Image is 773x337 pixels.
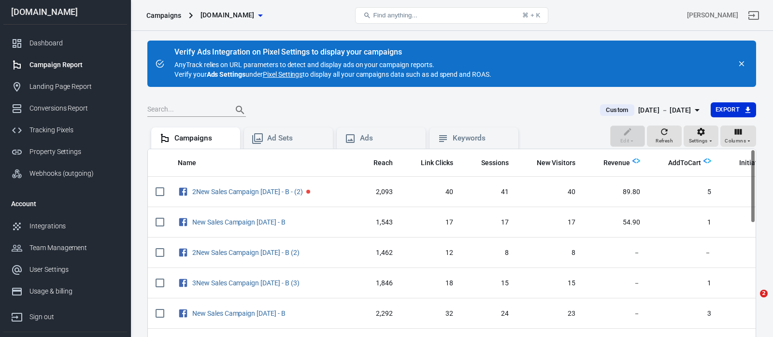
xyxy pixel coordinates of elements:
[3,8,127,16] div: [DOMAIN_NAME]
[207,70,246,78] strong: Ads Settings
[147,104,225,116] input: Search...
[689,137,708,145] span: Settings
[146,11,181,20] div: Campaigns
[469,279,509,288] span: 15
[469,248,509,258] span: 8
[408,309,454,319] span: 32
[178,247,188,258] svg: Facebook Ads
[174,48,491,79] div: AnyTrack relies on URL parameters to detect and display ads on your campaign reports. Verify your...
[524,248,575,258] span: 8
[602,105,632,115] span: Custom
[361,157,393,168] span: The number of people who saw your ads at least once. Reach is different from impressions, which m...
[656,218,711,227] span: 1
[703,157,711,165] img: Logo
[355,7,548,24] button: Find anything...⌘ + K
[192,218,286,226] a: New Sales Campaign [DATE] - B
[656,248,711,258] span: －
[742,4,765,27] a: Sign out
[592,102,710,118] button: Custom[DATE] － [DATE]
[3,259,127,281] a: User Settings
[178,308,188,319] svg: Facebook Ads
[408,248,454,258] span: 12
[735,57,748,70] button: close
[29,125,119,135] div: Tracking Pixels
[537,158,575,168] span: New Visitors
[591,157,630,168] span: Total revenue calculated by AnyTrack.
[3,281,127,302] a: Usage & billing
[740,290,763,313] iframe: Intercom live chat
[3,163,127,184] a: Webhooks (outgoing)
[684,126,718,147] button: Settings
[421,158,454,168] span: Link Clicks
[192,249,300,256] a: 2New Sales Campaign [DATE] - B (2)
[263,70,302,79] a: Pixel Settings
[29,168,119,179] div: Webhooks (outgoing)
[522,12,540,19] div: ⌘ + K
[373,158,393,168] span: Reach
[3,237,127,259] a: Team Management
[361,309,393,319] span: 2,292
[373,12,417,19] span: Find anything...
[29,312,119,322] div: Sign out
[361,187,393,197] span: 2,093
[408,187,454,197] span: 40
[29,38,119,48] div: Dashboard
[603,157,630,168] span: Total revenue calculated by AnyTrack.
[687,10,738,20] div: Account id: vJBaXv7L
[760,290,768,297] span: 2
[591,218,641,227] span: 54.90
[192,280,301,286] span: 3New Sales Campaign 21.08.2025 - B (3)
[192,249,301,256] span: 2New Sales Campaign 21.08.2025 - B (2)
[469,187,509,197] span: 41
[3,302,127,328] a: Sign out
[192,188,304,195] span: 2New Sales Campaign 20.08.2025 - B - (2)
[373,157,393,168] span: The number of people who saw your ads at least once. Reach is different from impressions, which m...
[192,188,303,196] a: 2New Sales Campaign [DATE] - B - (2)
[524,218,575,227] span: 17
[3,54,127,76] a: Campaign Report
[469,158,509,168] span: Sessions
[469,309,509,319] span: 24
[3,119,127,141] a: Tracking Pixels
[591,279,641,288] span: －
[178,158,196,168] span: Name
[3,32,127,54] a: Dashboard
[453,133,511,143] div: Keywords
[591,248,641,258] span: －
[178,158,209,168] span: Name
[29,82,119,92] div: Landing Page Report
[603,158,630,168] span: Revenue
[656,309,711,319] span: 3
[638,104,691,116] div: [DATE] － [DATE]
[524,309,575,319] span: 23
[360,133,418,143] div: Ads
[29,147,119,157] div: Property Settings
[192,310,287,317] span: New Sales Campaign 21.08.2025 - B
[174,133,232,143] div: Campaigns
[632,157,640,165] img: Logo
[197,6,266,24] button: [DOMAIN_NAME]
[29,286,119,296] div: Usage & billing
[178,216,188,228] svg: Facebook Ads
[29,243,119,253] div: Team Management
[361,279,393,288] span: 1,846
[656,158,701,168] span: AddToCart
[725,137,746,145] span: Columns
[524,187,575,197] span: 40
[29,221,119,231] div: Integrations
[591,187,641,197] span: 89.80
[408,279,454,288] span: 18
[178,186,188,197] svg: Facebook Ads
[408,218,454,227] span: 17
[3,192,127,215] li: Account
[421,157,454,168] span: The number of clicks on links within the ad that led to advertiser-specified destinations
[668,158,701,168] span: AddToCart
[229,98,252,122] button: Search
[3,141,127,163] a: Property Settings
[711,102,756,117] button: Export
[174,47,491,57] div: Verify Ads Integration on Pixel Settings to display your campaigns
[481,158,509,168] span: Sessions
[200,9,255,21] span: emilygracememorial.com
[29,265,119,275] div: User Settings
[469,218,509,227] span: 17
